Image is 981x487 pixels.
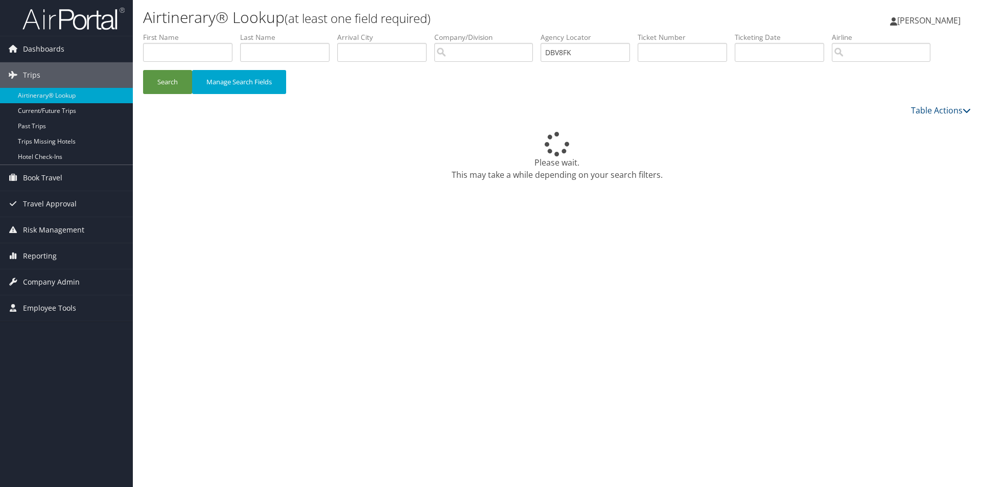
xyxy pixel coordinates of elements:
h1: Airtinerary® Lookup [143,7,695,28]
label: Agency Locator [541,32,638,42]
span: Employee Tools [23,295,76,321]
label: Ticket Number [638,32,735,42]
div: Please wait. This may take a while depending on your search filters. [143,132,971,181]
img: airportal-logo.png [22,7,125,31]
label: Last Name [240,32,337,42]
small: (at least one field required) [285,10,431,27]
span: [PERSON_NAME] [897,15,961,26]
label: Company/Division [434,32,541,42]
label: Airline [832,32,938,42]
a: [PERSON_NAME] [890,5,971,36]
button: Search [143,70,192,94]
label: Ticketing Date [735,32,832,42]
span: Dashboards [23,36,64,62]
span: Trips [23,62,40,88]
span: Book Travel [23,165,62,191]
span: Risk Management [23,217,84,243]
span: Travel Approval [23,191,77,217]
label: Arrival City [337,32,434,42]
label: First Name [143,32,240,42]
button: Manage Search Fields [192,70,286,94]
a: Table Actions [911,105,971,116]
span: Company Admin [23,269,80,295]
span: Reporting [23,243,57,269]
